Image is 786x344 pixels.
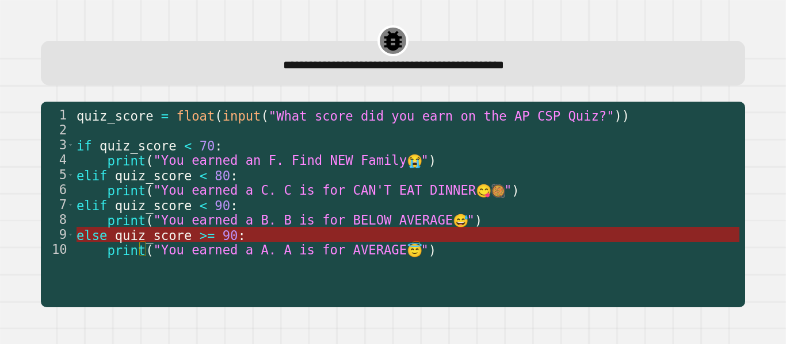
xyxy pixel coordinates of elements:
span: Toggle code folding, rows 9 through 10 [67,227,74,242]
span: print [107,212,146,227]
span: input [223,108,261,123]
span: : [230,198,238,212]
span: : [215,138,222,153]
div: 1 [41,107,74,122]
span: 70 [200,138,215,153]
div: 2 [41,122,74,137]
span: elif [77,168,107,183]
span: quiz_score [115,227,192,242]
span: : [230,168,238,183]
span: 🥘 [490,183,504,198]
span: < [184,138,192,153]
div: 7 [41,197,74,212]
span: = [161,108,169,123]
span: float [177,108,215,123]
span: quiz_score [115,198,192,212]
span: "You earned a C. C is for CAN'T EAT DINNER " [153,182,512,197]
span: >= [200,227,215,242]
span: elif [77,198,107,212]
div: 6 [41,182,74,197]
span: "What score did you earn on the AP CSP Quiz?" [269,108,615,123]
span: : [238,227,245,242]
span: "You earned a A. A is for AVERAGE " [153,242,428,257]
span: "You earned an F. Find NEW Family " [153,152,428,167]
span: else [77,227,107,242]
div: 9 [41,227,74,242]
div: 5 [41,167,74,182]
span: < [200,168,207,183]
span: 😇 [407,243,421,258]
span: ) [512,183,519,198]
span: "You earned a B. B is for BELOW AVERAGE " [153,212,474,227]
div: 4 [41,152,74,167]
span: < [200,198,207,212]
span: print [107,153,146,168]
span: ) [475,212,482,227]
div: 3 [41,137,74,152]
span: 90 [223,227,238,242]
span: 80 [215,168,230,183]
span: quiz_score [115,168,192,183]
div: 8 [41,212,74,227]
span: ( [261,108,268,123]
span: ) [429,153,436,168]
span: ( [146,153,153,168]
span: Toggle code folding, rows 5 through 6 [67,167,74,182]
span: ( [146,242,153,257]
span: 😭 [407,153,421,168]
span: ) [429,242,436,257]
span: if [77,138,92,153]
span: ( [146,183,153,198]
span: Toggle code folding, rows 7 through 8 [67,197,74,212]
span: print [107,183,146,198]
span: 90 [215,198,230,212]
span: 😅 [453,213,467,228]
span: print [107,242,146,257]
span: ( [146,212,153,227]
span: quiz_score [77,108,154,123]
span: quiz_score [100,138,177,153]
span: )) [614,108,629,123]
div: 10 [41,242,74,257]
span: 😋 [476,183,490,198]
span: Toggle code folding, rows 3 through 4 [67,137,74,152]
span: ( [215,108,222,123]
